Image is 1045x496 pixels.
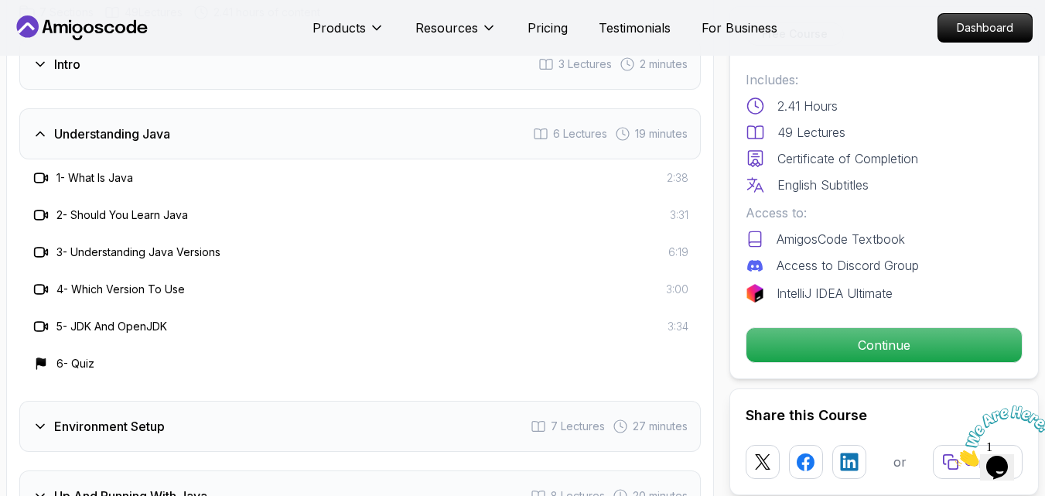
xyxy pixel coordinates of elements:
span: 6:19 [668,245,688,260]
a: For Business [702,19,777,37]
h3: 2 - Should You Learn Java [56,207,188,223]
p: Resources [415,19,478,37]
p: Dashboard [938,14,1032,42]
a: Testimonials [599,19,671,37]
button: Environment Setup7 Lectures 27 minutes [19,401,701,452]
h2: Share this Course [746,405,1023,426]
h3: Environment Setup [54,417,165,436]
h3: Intro [54,55,80,74]
p: AmigosCode Textbook [777,230,905,248]
p: English Subtitles [777,176,869,194]
span: 3:00 [666,282,688,297]
h3: 3 - Understanding Java Versions [56,245,220,260]
button: Continue [746,327,1023,363]
p: Continue [746,328,1022,362]
span: 1 [6,6,12,19]
span: 3 Lectures [558,56,612,72]
button: Resources [415,19,497,50]
p: Products [312,19,366,37]
img: jetbrains logo [746,284,764,303]
span: 6 Lectures [553,126,607,142]
p: Access to Discord Group [777,256,919,275]
p: 2.41 Hours [777,97,838,115]
h3: Understanding Java [54,125,170,143]
iframe: chat widget [949,399,1045,473]
span: 2:38 [667,170,688,186]
a: Dashboard [937,13,1033,43]
h3: 4 - Which Version To Use [56,282,185,297]
span: 27 minutes [633,419,688,434]
button: Intro3 Lectures 2 minutes [19,39,701,90]
p: 49 Lectures [777,123,845,142]
button: Products [312,19,384,50]
p: Access to: [746,204,1023,222]
span: 19 minutes [635,126,688,142]
span: 2 minutes [640,56,688,72]
p: Certificate of Completion [777,149,918,168]
button: Copy link [933,445,1023,479]
h3: 5 - JDK And OpenJDK [56,319,167,334]
p: Includes: [746,70,1023,89]
span: 3:31 [670,207,688,223]
span: 7 Lectures [551,419,605,434]
img: Chat attention grabber [6,6,102,67]
span: 3:34 [668,319,688,334]
button: Understanding Java6 Lectures 19 minutes [19,108,701,159]
h3: 1 - What Is Java [56,170,133,186]
h3: 6 - Quiz [56,356,94,371]
a: Pricing [528,19,568,37]
p: or [893,453,907,471]
p: IntelliJ IDEA Ultimate [777,284,893,303]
